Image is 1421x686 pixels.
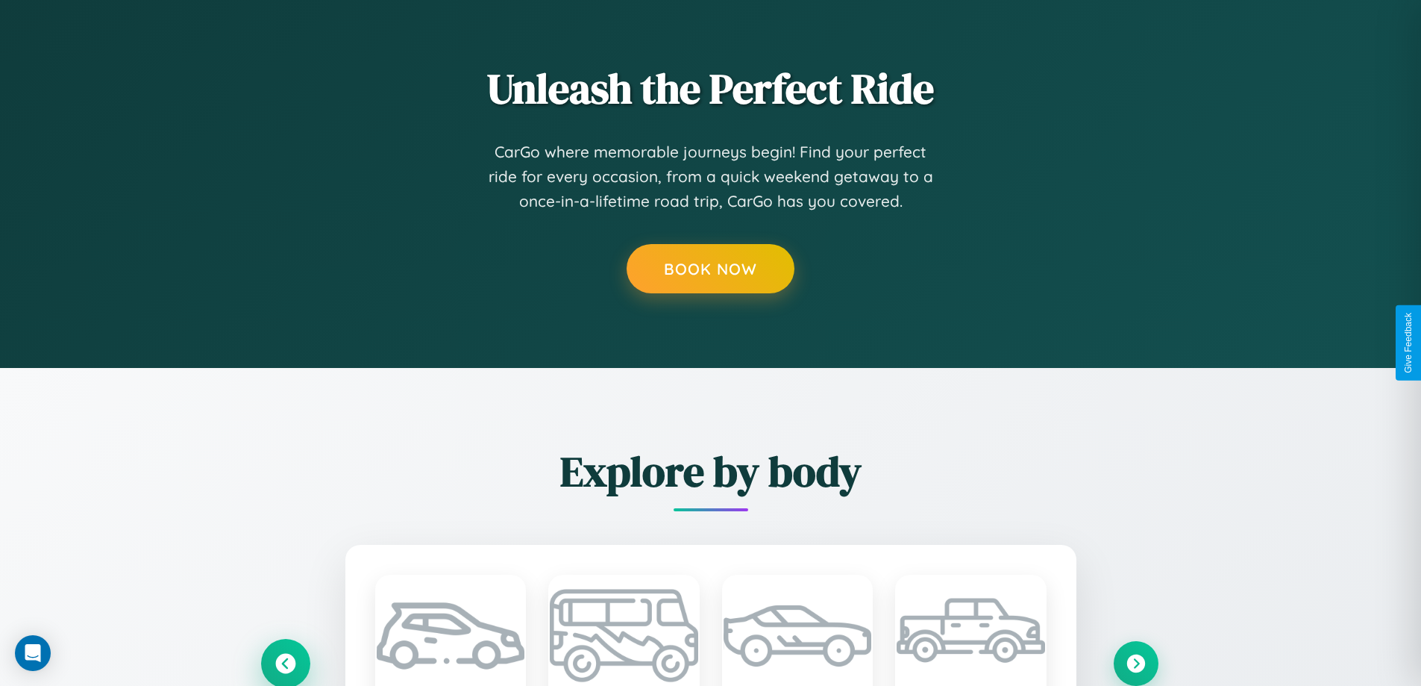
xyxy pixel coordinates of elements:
button: Book Now [627,244,794,293]
h2: Unleash the Perfect Ride [263,60,1158,117]
div: Give Feedback [1403,313,1414,373]
p: CarGo where memorable journeys begin! Find your perfect ride for every occasion, from a quick wee... [487,140,935,214]
div: Open Intercom Messenger [15,635,51,671]
h2: Explore by body [263,443,1158,500]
